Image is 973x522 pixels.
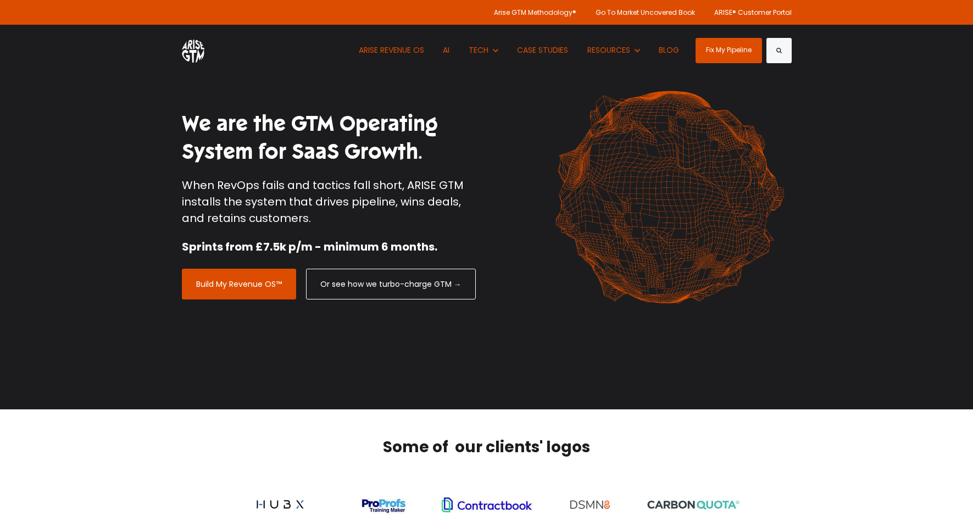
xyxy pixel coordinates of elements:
p: When RevOps fails and tactics fall short, ARISE GTM installs the system that drives pipeline, win... [182,177,479,226]
img: ARISE GTM logo (1) white [182,38,204,63]
a: BLOG [651,25,688,76]
img: contract book logo [442,494,532,514]
img: dsmn8 testimonials [565,490,615,518]
button: Show submenu for RESOURCES RESOURCES [579,25,648,76]
a: AI [435,25,458,76]
h1: We are the GTM Operating System for SaaS Growth. [182,110,479,166]
a: Or see how we turbo-charge GTM → [306,269,476,299]
strong: Sprints from £7.5k p/m - minimum 6 months. [182,239,437,254]
h2: Some of our clients' logos [234,437,740,458]
a: Build My Revenue OS™ [182,269,296,299]
button: Show submenu for TECH TECH [460,25,506,76]
img: proprofs training maker [360,493,407,515]
span: RESOURCES [587,45,630,55]
img: hubx logo-2 [249,493,311,516]
a: Fix My Pipeline [696,38,762,63]
nav: Desktop navigation [351,25,687,76]
span: TECH [469,45,488,55]
img: CQ_Logo_Registered_1 [647,501,740,510]
a: CASE STUDIES [509,25,577,76]
img: shape-61 orange [547,79,792,315]
a: ARISE REVENUE OS [351,25,432,76]
button: Search [766,38,792,63]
